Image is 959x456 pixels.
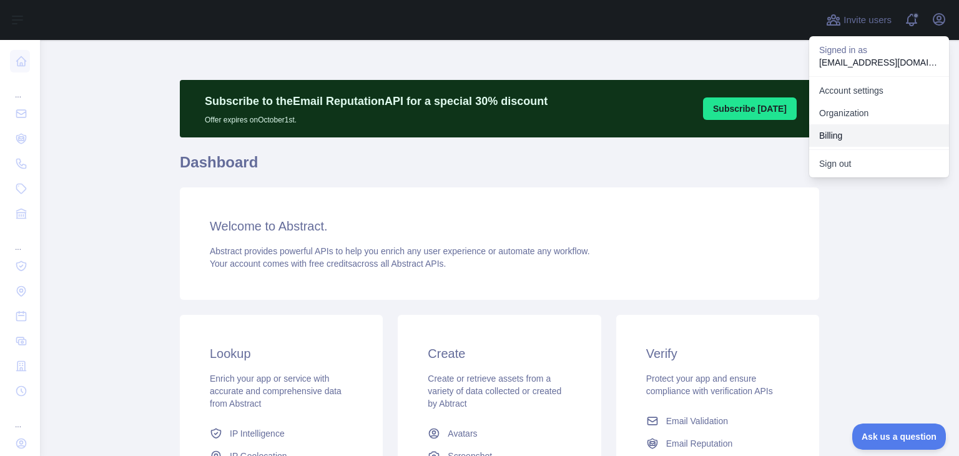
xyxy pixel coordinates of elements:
p: Signed in as [819,44,939,56]
iframe: Toggle Customer Support [852,424,947,450]
div: ... [10,75,30,100]
a: IP Intelligence [205,422,358,445]
span: Email Validation [666,415,728,427]
span: Enrich your app or service with accurate and comprehensive data from Abstract [210,374,342,409]
p: [EMAIL_ADDRESS][DOMAIN_NAME] [819,56,939,69]
h3: Lookup [210,345,353,362]
a: Email Reputation [641,432,794,455]
span: Abstract provides powerful APIs to help you enrich any user experience or automate any workflow. [210,246,590,256]
p: Subscribe to the Email Reputation API for a special 30 % discount [205,92,548,110]
button: Billing [809,124,949,147]
a: Email Validation [641,410,794,432]
a: Account settings [809,79,949,102]
div: ... [10,405,30,430]
h3: Welcome to Abstract. [210,217,789,235]
a: Organization [809,102,949,124]
button: Sign out [809,152,949,175]
span: Protect your app and ensure compliance with verification APIs [646,374,773,396]
h3: Create [428,345,571,362]
span: Avatars [448,427,477,440]
span: Email Reputation [666,437,733,450]
span: Invite users [843,13,892,27]
span: Create or retrieve assets from a variety of data collected or created by Abtract [428,374,561,409]
span: free credits [309,259,352,269]
a: Avatars [423,422,576,445]
h3: Verify [646,345,789,362]
div: ... [10,227,30,252]
p: Offer expires on October 1st. [205,110,548,125]
button: Invite users [824,10,894,30]
span: IP Intelligence [230,427,285,440]
h1: Dashboard [180,152,819,182]
span: Your account comes with across all Abstract APIs. [210,259,446,269]
button: Subscribe [DATE] [703,97,797,120]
